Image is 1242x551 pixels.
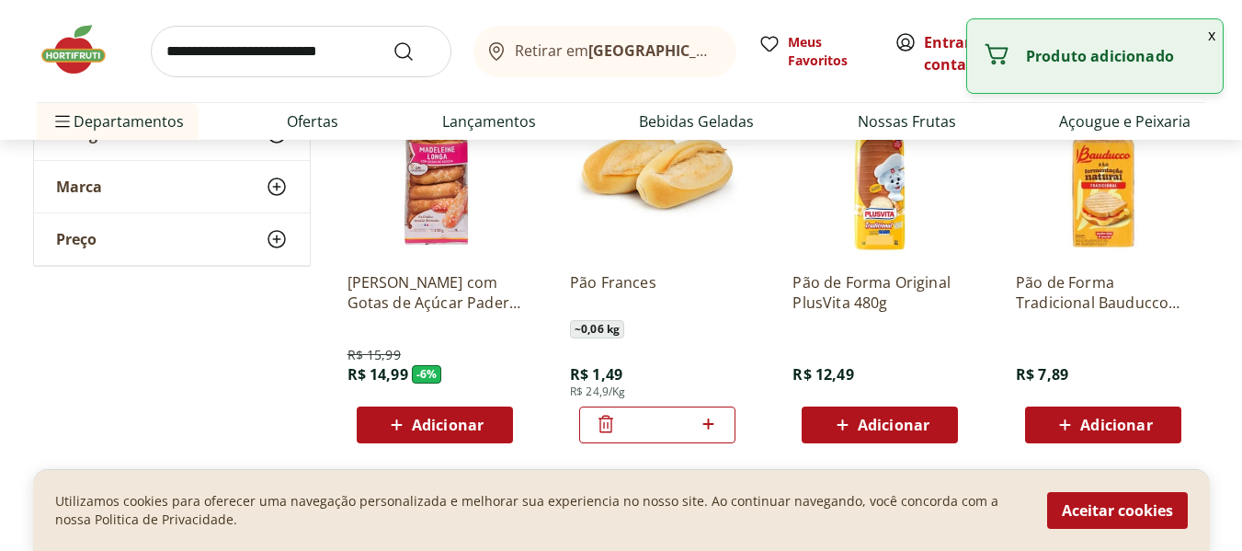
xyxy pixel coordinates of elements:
span: R$ 24,9/Kg [570,385,626,399]
span: Adicionar [1080,418,1152,432]
img: Pão de Forma Tradicional Bauducco 390g [1016,83,1191,258]
a: Pão Frances [570,272,745,313]
a: Açougue e Peixaria [1059,110,1191,132]
button: Aceitar cookies [1047,492,1188,529]
b: [GEOGRAPHIC_DATA]/[GEOGRAPHIC_DATA] [588,40,898,61]
button: Preço [34,213,310,265]
button: Adicionar [357,407,513,443]
a: Lançamentos [442,110,536,132]
span: - 6 % [412,365,442,384]
span: Adicionar [858,418,929,432]
span: R$ 12,49 [792,364,853,385]
span: Preço [56,230,97,248]
span: Adicionar [412,418,484,432]
input: search [151,26,451,77]
img: Hortifruti [37,22,129,77]
a: [PERSON_NAME] com Gotas de Açúcar Paderrí Pacote 200g [348,272,522,313]
span: ou [924,31,1006,75]
a: Pão de Forma Original PlusVita 480g [792,272,967,313]
a: Ofertas [287,110,338,132]
button: Adicionar [1025,407,1181,443]
button: Menu [51,99,74,143]
button: Retirar em[GEOGRAPHIC_DATA]/[GEOGRAPHIC_DATA] [473,26,736,77]
p: Utilizamos cookies para oferecer uma navegação personalizada e melhorar sua experiencia no nosso ... [55,492,1025,529]
span: R$ 1,49 [570,364,622,385]
button: Adicionar [802,407,958,443]
img: Pão Frances [570,83,745,258]
span: R$ 14,99 [348,364,408,385]
span: R$ 15,99 [348,346,401,364]
button: Marca [34,161,310,212]
a: Meus Favoritos [758,33,872,70]
button: Fechar notificação [1201,19,1223,51]
span: Retirar em [515,42,718,59]
p: Produto adicionado [1026,47,1208,65]
a: Bebidas Geladas [639,110,754,132]
a: Criar conta [924,32,1025,75]
span: Departamentos [51,99,184,143]
a: Entrar [924,32,971,52]
span: Marca [56,178,102,196]
button: Submit Search [393,40,437,63]
img: Madeleine Longa com Gotas de Açúcar Paderrí Pacote 200g [348,83,522,258]
span: Meus Favoritos [788,33,872,70]
a: Nossas Frutas [858,110,956,132]
span: ~ 0,06 kg [570,320,624,339]
span: R$ 7,89 [1016,364,1068,385]
img: Pão de Forma Original PlusVita 480g [792,83,967,258]
a: Pão de Forma Tradicional Bauducco 390g [1016,272,1191,313]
